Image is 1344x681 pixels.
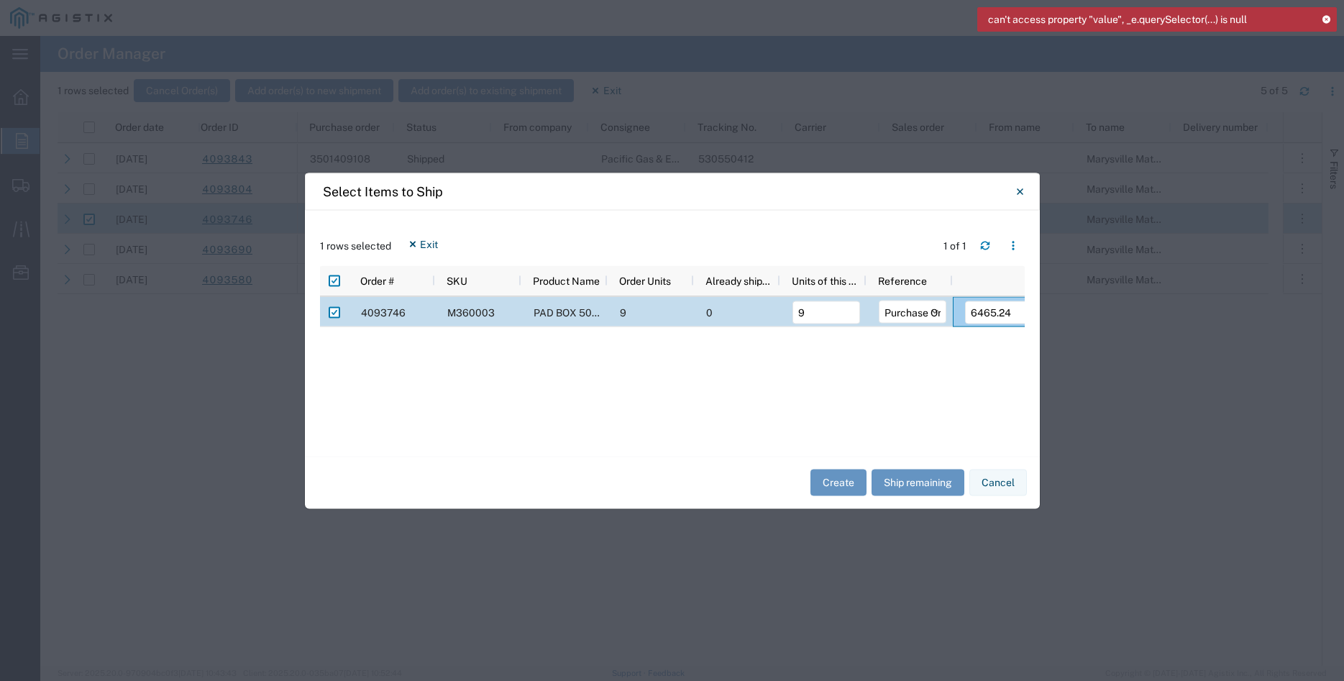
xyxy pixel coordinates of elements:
span: 9 [620,306,626,318]
span: SKU [447,275,467,286]
span: 4093746 [361,306,406,318]
span: Order Units [619,275,671,286]
h4: Select Items to Ship [323,182,443,201]
div: 1 of 1 [943,238,969,253]
input: Ref.# [965,301,1033,324]
span: 1 rows selected [320,238,391,253]
span: Already shipped [705,275,774,286]
span: can't access property "value", _e.querySelector(...) is null [988,12,1247,27]
button: Exit [396,232,450,255]
span: Order # [360,275,394,286]
span: M360003 [447,306,495,318]
button: Cancel [969,470,1027,496]
button: Refresh table [974,234,997,257]
span: PAD BOX 50" X 52" X 18" 3-WIRE XFMR [534,306,718,318]
span: 0 [706,306,713,318]
button: Ship remaining [872,470,964,496]
span: Units of this shipment [792,275,861,286]
button: Create [810,470,867,496]
span: Reference [878,275,927,286]
span: Product Name [533,275,600,286]
button: Close [1006,177,1035,206]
